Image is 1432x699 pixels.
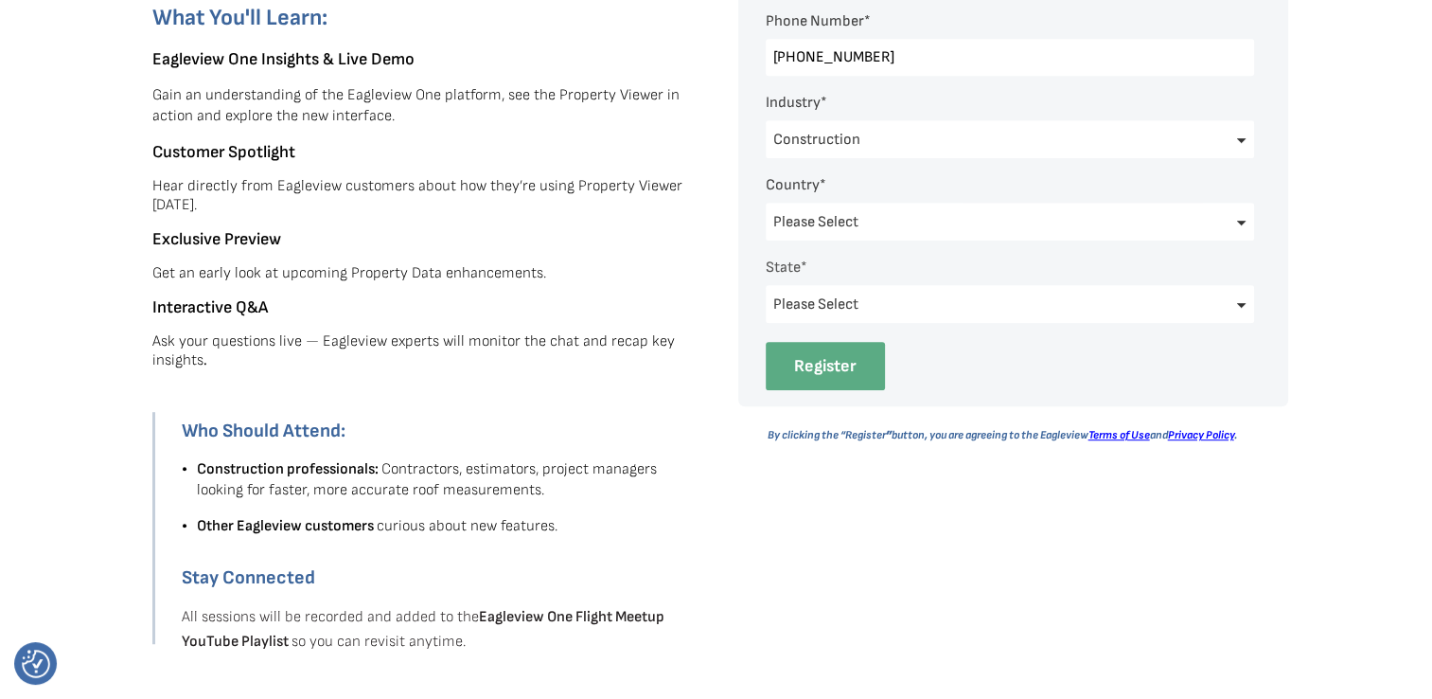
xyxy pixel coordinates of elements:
a: Privacy Policy [1168,428,1234,442]
i: By clicking the “Register [768,428,886,442]
i: button, you are agreeing to the Eagleview [892,428,1088,442]
span: Gain an understanding of the Eagleview One platform, see the Property Viewer in action and explor... [152,86,680,125]
span: . [203,350,207,368]
span: Contractors, estimators, project managers looking for faster, more accurate roof measurements. [197,460,657,499]
span: Customer Spotlight [152,141,295,161]
span: Eagleview One Insights & Live Demo [152,49,415,69]
span: curious about new features. [377,517,557,535]
span: Other Eagleview customers [197,517,374,535]
span: Phone Number [766,12,864,30]
span: Ask your questions live — Eagleview experts will monitor the chat and recap key insights [152,332,675,368]
span: All sessions will be recorded and added to the [182,608,479,626]
i: ” [886,428,892,442]
button: Consent Preferences [22,650,50,678]
input: Register [766,342,885,390]
span: Get an early look at upcoming Property Data enhancements. [152,263,546,281]
img: Revisit consent button [22,650,50,678]
span: State [766,259,801,277]
span: Construction professionals: [197,459,379,477]
span: Country [766,176,820,194]
span: What You'll Learn: [152,4,327,31]
span: Exclusive Preview [152,228,281,248]
strong: Who Should Attend: [182,420,345,442]
span: Industry [766,94,821,112]
i: . [1234,428,1237,442]
span: Hear directly from Eagleview customers about how they’re using Property Viewer [DATE]. [152,176,682,213]
span: Interactive Q&A [152,296,268,316]
strong: Stay Connected [182,566,315,589]
span: so you can revisit anytime. [292,633,466,651]
a: Terms of Use [1088,428,1150,442]
i: and [1150,428,1168,442]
